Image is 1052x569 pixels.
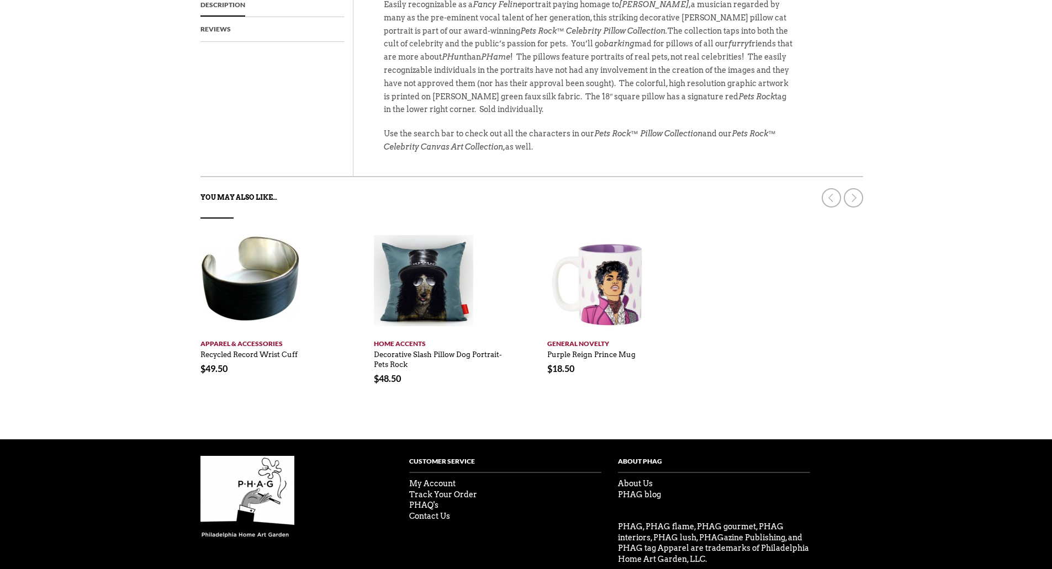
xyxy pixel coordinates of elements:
h4: Customer Service [409,456,601,474]
span: $ [374,373,379,384]
a: Contact Us [409,512,450,520]
h4: About PHag [618,456,810,474]
a: About Us [618,479,653,488]
em: Pets Rock [738,92,775,101]
a: PHAG blog [618,490,661,499]
a: Purple Reign Prince Mug [547,345,636,359]
a: My Account [409,479,456,488]
p: PHAG, PHAG flame, PHAG gourmet, PHAG interiors, PHAG lush, PHAGazine Publishing, and PHAG tag App... [618,522,810,565]
bdi: 49.50 [200,363,228,374]
em: PHame [481,52,510,61]
em: Pets Rock™ Pillow Collection [594,129,702,138]
a: Track Your Order [409,490,477,499]
a: Decorative Slash Pillow Dog Portrait- Pets Rock [374,345,502,369]
p: Use the search bar to check out all the characters in our and our as well. [384,127,792,165]
a: Recycled Record Wrist Cuff [200,345,298,359]
em: Pets Rock™ Celebrity Canvas Art Collection, [384,129,776,151]
em: PHun [442,52,464,61]
img: phag-logo-compressor.gif [200,456,294,539]
em: barking [604,39,635,48]
a: PHAQ's [409,501,438,509]
em: Pets Rock™ Celebrity Pillow Collection. [520,26,668,35]
bdi: 48.50 [374,373,401,384]
strong: You may also like… [200,193,277,201]
a: Home Accents [374,334,516,349]
bdi: 18.50 [547,363,574,374]
a: Apparel & Accessories [200,334,343,349]
em: furry [728,39,749,48]
span: $ [547,363,552,374]
a: General Novelty [547,334,690,349]
a: Reviews [200,17,231,41]
span: $ [200,363,205,374]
